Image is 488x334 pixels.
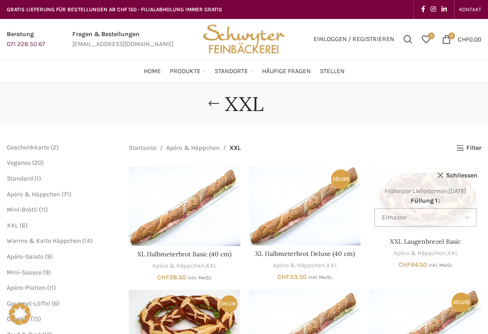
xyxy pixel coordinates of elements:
[308,274,333,280] small: inkl. MwSt.
[34,159,42,167] span: 20
[37,175,39,182] span: 1
[399,30,417,48] a: Suchen
[202,95,225,113] a: Go back
[277,273,290,281] span: CHF
[456,144,481,152] a: Filter
[262,67,311,76] span: Häufige Fragen
[410,232,441,241] label: Füllung 2
[157,274,186,281] bdi: 28.50
[7,222,18,229] a: XXL
[385,187,466,195] span: [DATE]
[7,159,31,167] a: Veganes
[249,167,361,245] a: XL Halbmeterbrot Deluxe (40 cm)
[390,237,461,246] a: XXL Laugenbrezel Basic
[84,237,90,245] span: 14
[170,67,201,76] span: Produkte
[129,167,240,246] a: XL Halbmeterbrot Basic (40 cm)
[144,67,161,76] span: Home
[215,62,253,80] a: Standorte
[137,250,231,258] a: XL Halbmeterbrot Basic (40 cm)
[459,6,481,13] span: KONTAKT
[7,206,38,213] a: Mini-Brötli
[129,262,240,270] div: ,
[417,30,435,48] a: 0
[273,261,325,270] a: Apéro & Häppchen
[458,35,469,43] span: CHF
[394,249,446,258] a: Apéro & Häppchen
[458,35,481,43] bdi: 0.00
[437,30,486,48] a: 0 CHF0.00
[448,32,455,39] span: 0
[320,67,345,76] span: Stellen
[47,253,51,260] span: 9
[7,144,49,151] a: Geschenkkarte
[129,143,241,153] nav: Breadcrumb
[49,284,54,292] span: 11
[439,3,450,16] a: Linkedin social link
[200,35,288,42] a: Site logo
[399,261,427,269] bdi: 64.50
[144,62,161,80] a: Home
[399,261,411,269] span: CHF
[129,143,156,153] a: Startseite
[53,144,56,151] span: 2
[152,262,204,270] a: Apéro & Häppchen
[418,3,428,16] a: Facebook social link
[326,261,337,270] a: XXL
[7,175,33,182] a: Standard
[206,262,216,270] a: XXL
[166,143,220,153] a: Apéro & Häppchen
[72,29,174,50] a: Infobox link
[255,250,355,258] a: XL Halbmeterbrot Deluxe (40 cm)
[2,62,486,80] div: Main navigation
[370,249,481,258] div: ,
[314,36,394,42] span: Einloggen / Registrieren
[7,29,45,50] a: Infobox link
[7,269,42,276] a: Mini-Süsses
[22,222,25,229] span: 6
[262,62,311,80] a: Häufige Fragen
[45,269,49,276] span: 9
[320,62,345,80] a: Stellen
[7,190,60,198] a: Apéro & Häppchen
[41,206,46,213] span: 11
[417,30,435,48] div: Meine Wunschliste
[428,32,435,39] span: 0
[7,284,46,292] a: Apéro-Platten
[7,253,43,260] a: Apéro-Salate
[385,187,449,195] span: Frühester Liefertermin:
[249,261,361,270] div: ,
[225,92,263,116] h1: XXL
[230,143,241,153] span: XXL
[170,62,206,80] a: Produkte
[277,273,307,281] bdi: 33.50
[215,67,248,76] span: Standorte
[437,169,478,182] a: Schliessen
[157,274,169,281] span: CHF
[200,19,288,60] img: Bäckerei Schwyter
[428,3,439,16] a: Instagram social link
[64,190,69,198] span: 71
[447,249,458,258] a: XXL
[7,237,81,245] a: Warme & Kalte Häppchen
[54,300,57,307] span: 6
[188,275,212,281] small: inkl. MwSt.
[7,6,222,13] span: GRATIS LIEFERUNG FÜR BESTELLUNGEN AB CHF 150 - FILIALABHOLUNG IMMER GRATIS
[309,30,399,48] a: Einloggen / Registrieren
[411,196,440,206] label: Füllung 1
[459,0,481,19] a: KONTAKT
[428,262,453,268] small: inkl. MwSt.
[455,0,486,19] div: Secondary navigation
